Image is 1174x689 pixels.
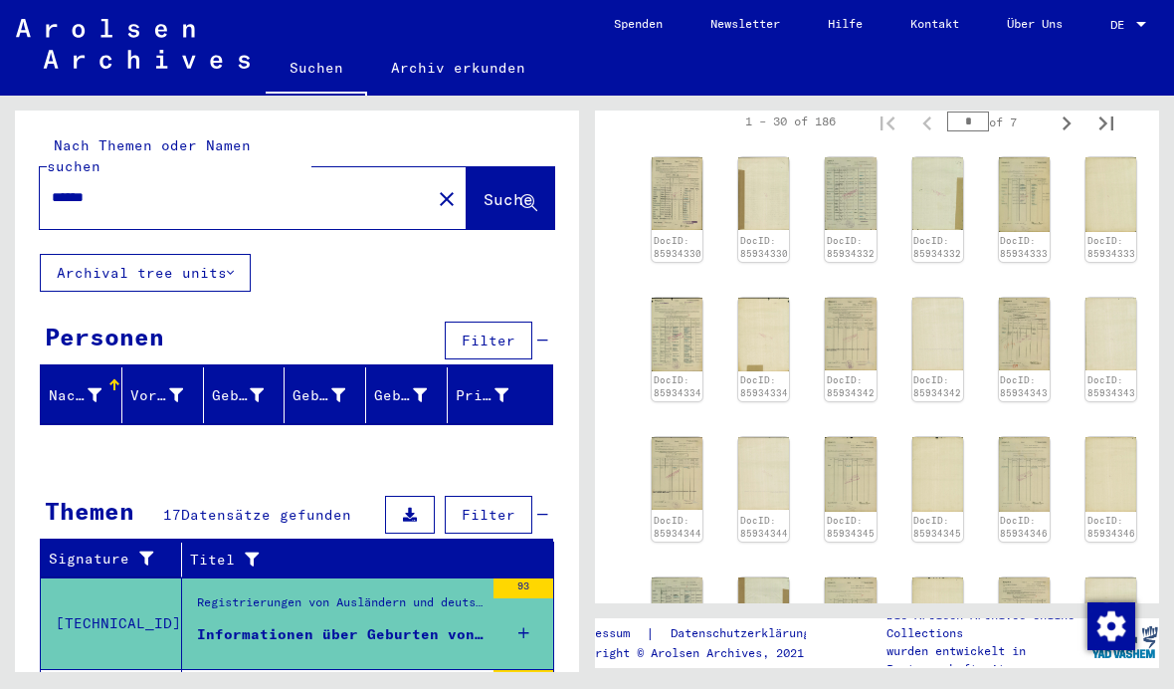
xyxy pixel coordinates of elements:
[122,367,204,423] mat-header-cell: Vorname
[197,624,484,645] div: Informationen über Geburten von Nicht-Deutschen im Kreis [GEOGRAPHIC_DATA]
[827,235,875,260] a: DocID: 85934332
[456,379,533,411] div: Prisoner #
[427,178,467,218] button: Clear
[445,322,532,359] button: Filter
[212,385,265,406] div: Geburtsname
[827,374,875,399] a: DocID: 85934342
[1000,235,1048,260] a: DocID: 85934333
[912,157,963,230] img: 002.jpg
[493,578,553,598] div: 93
[886,606,1088,642] p: Die Arolsen Archives Online-Collections
[999,577,1050,650] img: 001.jpg
[49,379,126,411] div: Nachname
[947,113,1047,131] div: of 7
[456,385,508,406] div: Prisoner #
[999,437,1050,512] img: 001.jpg
[374,379,452,411] div: Geburtsdatum
[1087,374,1135,399] a: DocID: 85934343
[1087,602,1135,650] img: Zustimmung ändern
[40,254,251,292] button: Archival tree units
[41,367,122,423] mat-header-cell: Nachname
[1085,157,1136,232] img: 002.jpg
[484,189,533,209] span: Suche
[738,577,789,650] img: 002.jpg
[913,515,961,540] a: DocID: 85934345
[49,385,101,406] div: Nachname
[462,332,515,349] span: Filter
[1000,374,1048,399] a: DocID: 85934343
[825,157,876,230] img: 001.jpg
[912,437,963,512] img: 002.jpg
[190,544,534,575] div: Titel
[285,367,366,423] mat-header-cell: Geburt‏
[204,367,286,423] mat-header-cell: Geburtsname
[45,493,134,529] div: Themen
[738,298,789,371] img: 002.jpg
[47,136,251,175] mat-label: Nach Themen oder Namen suchen
[130,379,208,411] div: Vorname
[654,374,701,399] a: DocID: 85934334
[293,385,345,406] div: Geburt‏
[740,374,788,399] a: DocID: 85934334
[738,157,789,230] img: 002.jpg
[163,506,181,524] span: 17
[41,577,182,669] td: [TECHNICAL_ID]
[738,437,789,510] img: 002.jpg
[1110,18,1132,32] span: DE
[293,379,370,411] div: Geburt‏
[868,102,907,141] button: First page
[45,319,164,354] div: Personen
[130,385,183,406] div: Vorname
[467,167,554,229] button: Suche
[825,298,876,370] img: 001.jpg
[740,515,788,540] a: DocID: 85934344
[1085,577,1136,650] img: 002.jpg
[912,577,963,652] img: 002.jpg
[825,437,876,512] img: 001.jpg
[190,550,514,571] div: Titel
[652,157,702,230] img: 001.jpg
[49,544,186,575] div: Signature
[367,44,549,92] a: Archiv erkunden
[825,577,876,652] img: 001.jpg
[374,385,427,406] div: Geburtsdatum
[567,644,834,662] p: Copyright © Arolsen Archives, 2021
[197,593,484,621] div: Registrierungen von Ausländern und deutschen Verfolgten durch öffentliche Einrichtungen, Versiche...
[652,298,702,371] img: 001.jpg
[1087,235,1135,260] a: DocID: 85934333
[567,623,834,644] div: |
[435,187,459,211] mat-icon: close
[16,19,250,69] img: Arolsen_neg.svg
[652,577,702,650] img: 001.jpg
[913,374,961,399] a: DocID: 85934342
[212,379,290,411] div: Geburtsname
[655,623,834,644] a: Datenschutzerklärung
[1086,601,1134,649] div: Zustimmung ändern
[913,235,961,260] a: DocID: 85934332
[1085,437,1136,512] img: 002.jpg
[1085,298,1136,370] img: 002.jpg
[745,113,836,130] div: 1 – 30 of 186
[1000,515,1048,540] a: DocID: 85934346
[907,102,947,141] button: Previous page
[886,642,1088,678] p: wurden entwickelt in Partnerschaft mit
[445,496,532,534] button: Filter
[366,367,448,423] mat-header-cell: Geburtsdatum
[652,437,702,510] img: 001.jpg
[912,298,963,370] img: 002.jpg
[999,157,1050,232] img: 001.jpg
[1086,102,1126,141] button: Last page
[49,549,166,570] div: Signature
[181,506,351,524] span: Datensätze gefunden
[567,623,646,644] a: Impressum
[827,515,875,540] a: DocID: 85934345
[266,44,367,96] a: Suchen
[448,367,552,423] mat-header-cell: Prisoner #
[999,298,1050,370] img: 001.jpg
[654,515,701,540] a: DocID: 85934344
[1047,102,1086,141] button: Next page
[1087,515,1135,540] a: DocID: 85934346
[654,235,701,260] a: DocID: 85934330
[740,235,788,260] a: DocID: 85934330
[462,506,515,524] span: Filter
